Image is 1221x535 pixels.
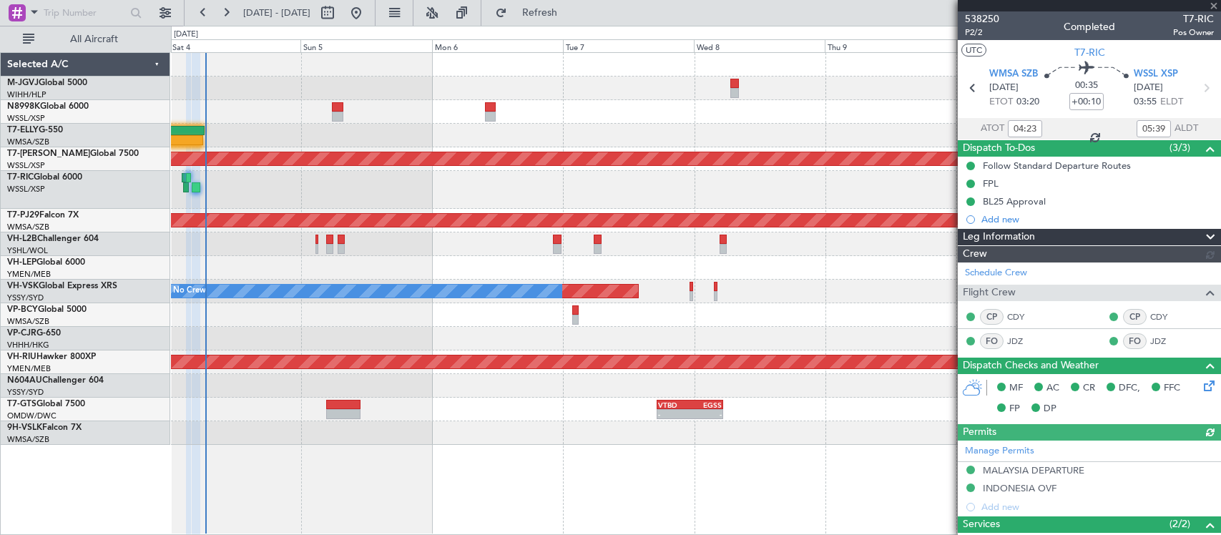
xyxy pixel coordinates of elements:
[7,376,104,385] a: N604AUChallenger 604
[965,11,999,26] span: 538250
[963,229,1035,245] span: Leg Information
[7,79,39,87] span: M-JGVJ
[510,8,570,18] span: Refresh
[7,293,44,303] a: YSSY/SYD
[170,39,300,52] div: Sat 4
[7,211,39,220] span: T7-PJ29
[690,401,722,409] div: EGSS
[1009,402,1020,416] span: FP
[7,126,63,134] a: T7-ELLYG-550
[981,213,1214,225] div: Add new
[7,353,36,361] span: VH-RIU
[1160,95,1183,109] span: ELDT
[1009,381,1023,396] span: MF
[7,102,89,111] a: N8998KGlobal 6000
[983,177,999,190] div: FPL
[432,39,563,52] div: Mon 6
[7,211,79,220] a: T7-PJ29Falcon 7X
[7,222,49,232] a: WMSA/SZB
[963,358,1099,374] span: Dispatch Checks and Weather
[1134,81,1163,95] span: [DATE]
[7,258,36,267] span: VH-LEP
[983,159,1131,172] div: Follow Standard Departure Routes
[37,34,151,44] span: All Aircraft
[173,280,206,302] div: No Crew
[981,122,1004,136] span: ATOT
[1064,19,1115,34] div: Completed
[1164,381,1180,396] span: FFC
[963,140,1035,157] span: Dispatch To-Dos
[7,329,61,338] a: VP-CJRG-650
[690,410,722,418] div: -
[1134,95,1157,109] span: 03:55
[7,411,57,421] a: OMDW/DWC
[7,400,36,408] span: T7-GTS
[1134,67,1178,82] span: WSSL XSP
[7,434,49,445] a: WMSA/SZB
[7,173,82,182] a: T7-RICGlobal 6000
[989,81,1019,95] span: [DATE]
[7,387,44,398] a: YSSY/SYD
[7,126,39,134] span: T7-ELLY
[7,258,85,267] a: VH-LEPGlobal 6000
[1173,11,1214,26] span: T7-RIC
[7,353,96,361] a: VH-RIUHawker 800XP
[7,305,87,314] a: VP-BCYGlobal 5000
[7,160,45,171] a: WSSL/XSP
[1119,381,1140,396] span: DFC,
[965,26,999,39] span: P2/2
[1075,79,1098,93] span: 00:35
[7,89,46,100] a: WIHH/HLP
[658,410,690,418] div: -
[658,401,690,409] div: VTBD
[7,400,85,408] a: T7-GTSGlobal 7500
[243,6,310,19] span: [DATE] - [DATE]
[563,39,694,52] div: Tue 7
[7,423,82,432] a: 9H-VSLKFalcon 7X
[7,235,99,243] a: VH-L2BChallenger 604
[7,102,40,111] span: N8998K
[7,245,48,256] a: YSHL/WOL
[963,516,1000,533] span: Services
[989,67,1038,82] span: WMSA SZB
[1083,381,1095,396] span: CR
[1169,516,1190,531] span: (2/2)
[7,340,49,350] a: VHHH/HKG
[44,2,126,24] input: Trip Number
[7,363,51,374] a: YMEN/MEB
[983,195,1046,207] div: BL25 Approval
[7,329,36,338] span: VP-CJR
[961,44,986,57] button: UTC
[7,149,90,158] span: T7-[PERSON_NAME]
[7,79,87,87] a: M-JGVJGlobal 5000
[1044,402,1056,416] span: DP
[7,137,49,147] a: WMSA/SZB
[300,39,431,52] div: Sun 5
[7,376,42,385] span: N604AU
[7,423,42,432] span: 9H-VSLK
[1016,95,1039,109] span: 03:20
[174,29,198,41] div: [DATE]
[1173,26,1214,39] span: Pos Owner
[7,305,38,314] span: VP-BCY
[1074,45,1105,60] span: T7-RIC
[1175,122,1198,136] span: ALDT
[1169,140,1190,155] span: (3/3)
[7,235,37,243] span: VH-L2B
[694,39,825,52] div: Wed 8
[7,316,49,327] a: WMSA/SZB
[1046,381,1059,396] span: AC
[825,39,956,52] div: Thu 9
[16,28,155,51] button: All Aircraft
[956,39,1087,52] div: Fri 10
[7,173,34,182] span: T7-RIC
[7,113,45,124] a: WSSL/XSP
[7,269,51,280] a: YMEN/MEB
[989,95,1013,109] span: ETOT
[489,1,574,24] button: Refresh
[7,149,139,158] a: T7-[PERSON_NAME]Global 7500
[7,184,45,195] a: WSSL/XSP
[7,282,39,290] span: VH-VSK
[7,282,117,290] a: VH-VSKGlobal Express XRS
